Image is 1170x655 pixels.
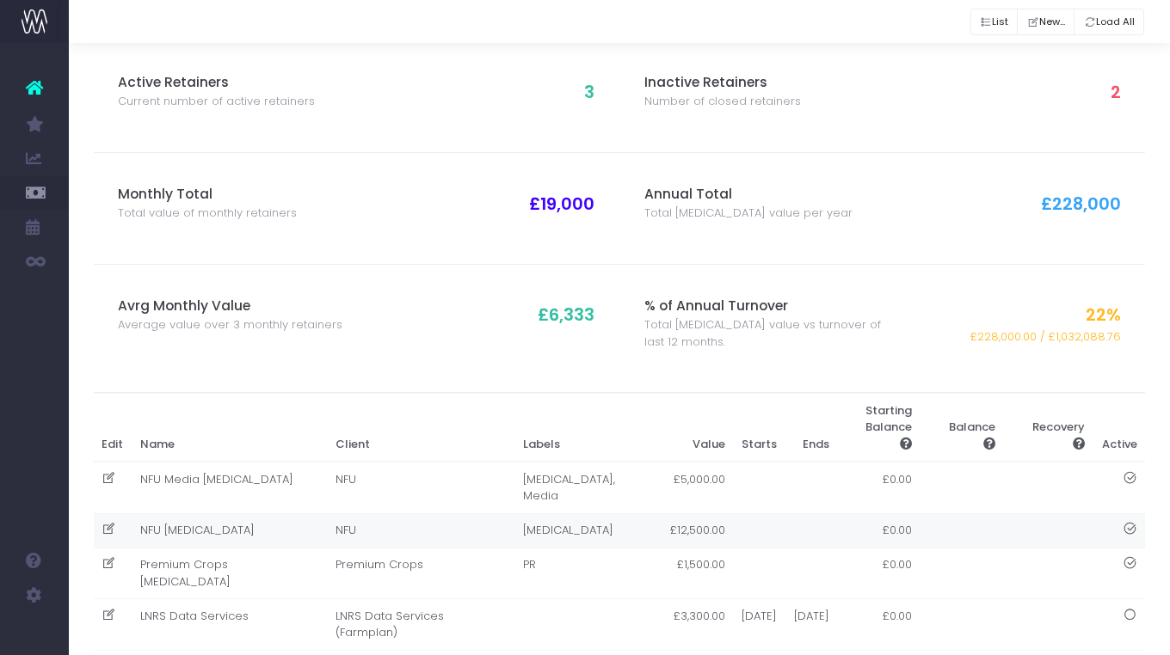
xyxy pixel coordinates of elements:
[118,75,356,91] h3: Active Retainers
[662,462,734,513] td: £5,000.00
[837,548,921,599] td: £0.00
[132,548,328,599] td: Premium Crops [MEDICAL_DATA]
[837,599,921,651] td: £0.00
[584,80,594,105] span: 3
[94,394,132,462] th: Edit
[837,513,921,548] td: £0.00
[662,394,734,462] th: Value
[118,205,297,222] span: Total value of monthly retainers
[515,394,662,462] th: Labels
[118,316,342,334] span: Average value over 3 monthly retainers
[1111,80,1121,105] span: 2
[644,205,853,222] span: Total [MEDICAL_DATA] value per year
[118,187,356,203] h3: Monthly Total
[1004,394,1093,462] th: Recovery
[328,513,515,548] td: NFU
[538,303,594,327] span: £6,333
[785,394,838,462] th: Ends
[1093,394,1146,462] th: Active
[970,9,1019,35] button: List
[132,599,328,651] td: LNRS Data Services
[1017,9,1075,35] button: New...
[644,75,883,91] h3: Inactive Retainers
[837,462,921,513] td: £0.00
[644,187,883,203] h3: Annual Total
[22,621,47,646] img: images/default_profile_image.png
[515,462,662,513] td: [MEDICAL_DATA], Media
[515,548,662,599] td: PR
[1041,192,1121,217] span: £228,000
[837,394,921,462] th: Starting Balance
[132,394,328,462] th: Name
[328,394,515,462] th: Client
[921,394,1004,462] th: Balance
[733,394,785,462] th: Starts
[662,548,734,599] td: £1,500.00
[644,93,801,110] span: Number of closed retainers
[1086,303,1121,327] span: 22%
[328,462,515,513] td: NFU
[328,548,515,599] td: Premium Crops
[118,93,315,110] span: Current number of active retainers
[132,513,328,548] td: NFU [MEDICAL_DATA]
[132,462,328,513] td: NFU Media [MEDICAL_DATA]
[644,316,883,350] span: Total [MEDICAL_DATA] value vs turnover of last 12 months.
[515,513,662,548] td: [MEDICAL_DATA]
[733,599,785,651] td: [DATE]
[970,328,1121,346] span: £228,000.00 / £1,032,088.76
[662,513,734,548] td: £12,500.00
[644,298,883,315] h3: % of Annual Turnover
[662,599,734,651] td: £3,300.00
[785,599,838,651] td: [DATE]
[118,298,356,315] h3: Avrg Monthly Value
[529,192,594,217] span: £19,000
[1074,9,1144,35] button: Load All
[328,599,515,651] td: LNRS Data Services (Farmplan)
